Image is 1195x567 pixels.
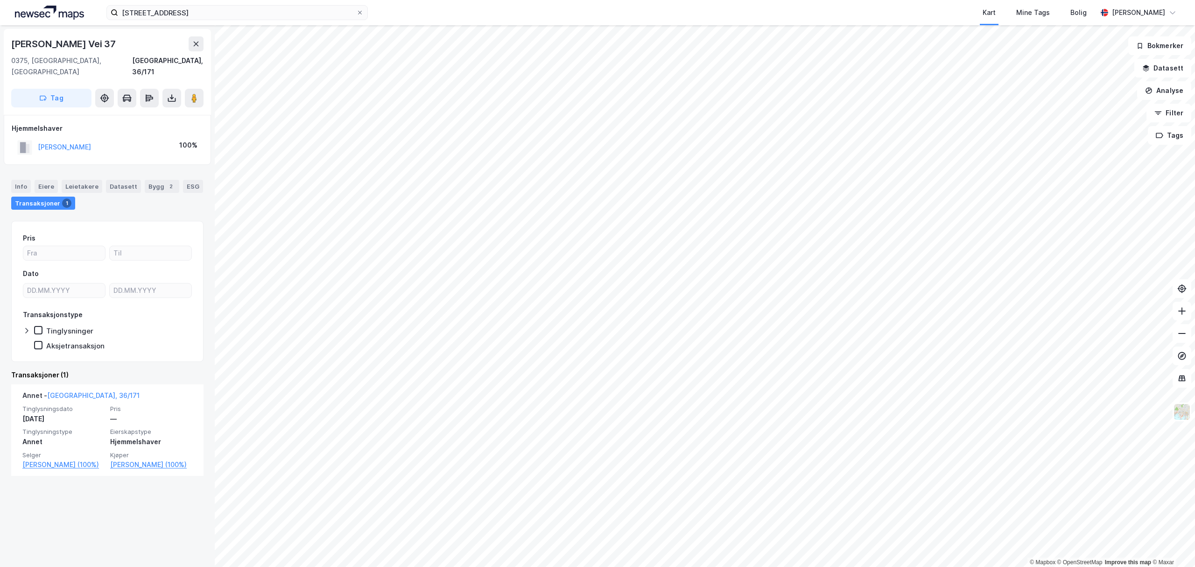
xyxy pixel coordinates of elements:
[11,180,31,193] div: Info
[11,197,75,210] div: Transaksjoner
[11,36,118,51] div: [PERSON_NAME] Vei 37
[23,268,39,279] div: Dato
[23,283,105,298] input: DD.MM.YYYY
[1016,7,1050,18] div: Mine Tags
[1030,559,1055,566] a: Mapbox
[22,390,140,405] div: Annet -
[110,451,192,459] span: Kjøper
[106,180,141,193] div: Datasett
[23,309,83,320] div: Transaksjonstype
[183,180,203,193] div: ESG
[1146,104,1191,122] button: Filter
[145,180,179,193] div: Bygg
[1134,59,1191,78] button: Datasett
[110,283,191,298] input: DD.MM.YYYY
[983,7,996,18] div: Kart
[1173,403,1191,421] img: Z
[23,246,105,260] input: Fra
[22,436,105,447] div: Annet
[118,6,356,20] input: Søk på adresse, matrikkel, gårdeiere, leietakere eller personer
[22,405,105,413] span: Tinglysningsdato
[179,140,197,151] div: 100%
[22,413,105,425] div: [DATE]
[11,369,204,381] div: Transaksjoner (1)
[110,405,192,413] span: Pris
[22,428,105,436] span: Tinglysningstype
[22,451,105,459] span: Selger
[132,55,204,78] div: [GEOGRAPHIC_DATA], 36/171
[110,459,192,470] a: [PERSON_NAME] (100%)
[1112,7,1165,18] div: [PERSON_NAME]
[35,180,58,193] div: Eiere
[110,436,192,447] div: Hjemmelshaver
[1105,559,1151,566] a: Improve this map
[1137,81,1191,100] button: Analyse
[1070,7,1087,18] div: Bolig
[11,89,91,107] button: Tag
[15,6,84,20] img: logo.a4113a55bc3d86da70a041830d287a7e.svg
[1057,559,1103,566] a: OpenStreetMap
[166,182,176,191] div: 2
[47,391,140,399] a: [GEOGRAPHIC_DATA], 36/171
[1148,126,1191,145] button: Tags
[12,123,203,134] div: Hjemmelshaver
[46,326,93,335] div: Tinglysninger
[22,459,105,470] a: [PERSON_NAME] (100%)
[1128,36,1191,55] button: Bokmerker
[110,246,191,260] input: Til
[11,55,132,78] div: 0375, [GEOGRAPHIC_DATA], [GEOGRAPHIC_DATA]
[62,198,71,208] div: 1
[1148,522,1195,567] iframe: Chat Widget
[110,428,192,436] span: Eierskapstype
[23,233,35,244] div: Pris
[62,180,102,193] div: Leietakere
[110,413,192,425] div: —
[46,341,105,350] div: Aksjetransaksjon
